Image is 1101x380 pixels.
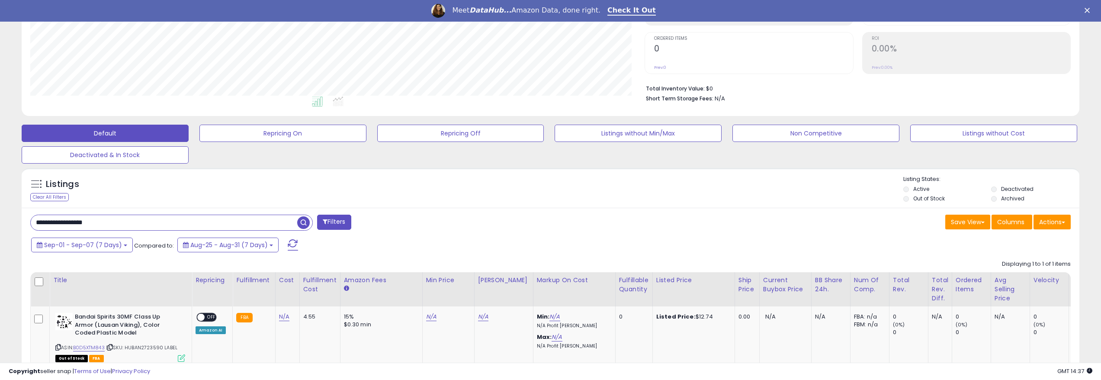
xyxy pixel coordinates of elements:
[997,218,1024,226] span: Columns
[112,367,150,375] a: Privacy Policy
[537,276,612,285] div: Markup on Cost
[22,125,189,142] button: Default
[1034,313,1069,321] div: 0
[426,312,437,321] a: N/A
[478,312,488,321] a: N/A
[431,4,445,18] img: Profile image for Georgie
[549,312,560,321] a: N/A
[452,6,600,15] div: Meet Amazon Data, done right.
[815,313,844,321] div: N/A
[478,276,530,285] div: [PERSON_NAME]
[134,242,174,250] span: Compared to:
[196,276,229,285] div: Repricing
[893,313,928,321] div: 0
[913,195,945,202] label: Out of Stock
[893,321,905,328] small: (0%)
[1001,185,1034,193] label: Deactivated
[344,321,416,328] div: $0.30 min
[537,333,552,341] b: Max:
[995,313,1023,321] div: N/A
[533,272,615,306] th: The percentage added to the cost of goods (COGS) that forms the calculator for Min & Max prices.
[656,312,696,321] b: Listed Price:
[555,125,722,142] button: Listings without Min/Max
[872,36,1070,41] span: ROI
[199,125,366,142] button: Repricing On
[956,328,991,336] div: 0
[236,276,271,285] div: Fulfillment
[55,313,73,330] img: 41udimzhCiL._SL40_.jpg
[469,6,511,14] i: DataHub...
[893,328,928,336] div: 0
[913,185,929,193] label: Active
[44,241,122,249] span: Sep-01 - Sep-07 (7 Days)
[945,215,990,229] button: Save View
[1001,195,1024,202] label: Archived
[9,367,150,376] div: seller snap | |
[656,276,731,285] div: Listed Price
[932,276,948,303] div: Total Rev. Diff.
[815,276,847,294] div: BB Share 24h.
[89,355,104,362] span: FBA
[1057,367,1092,375] span: 2025-09-12 14:37 GMT
[205,314,218,321] span: OFF
[55,313,185,361] div: ASIN:
[619,313,646,321] div: 0
[910,125,1077,142] button: Listings without Cost
[236,313,252,322] small: FBA
[765,312,776,321] span: N/A
[106,344,177,351] span: | SKU: HUBAN2723590 LABEL
[956,313,991,321] div: 0
[177,238,279,252] button: Aug-25 - Aug-31 (7 Days)
[73,344,105,351] a: B0D5XTM843
[646,85,705,92] b: Total Inventory Value:
[279,312,289,321] a: N/A
[30,193,69,201] div: Clear All Filters
[279,276,296,285] div: Cost
[552,333,562,341] a: N/A
[715,94,725,103] span: N/A
[763,276,808,294] div: Current Buybox Price
[22,146,189,164] button: Deactivated & In Stock
[619,276,649,294] div: Fulfillable Quantity
[75,313,180,339] b: Bandai Spirits 30MF Class Up Armor (Lausan Viking), Color Coded Plastic Model
[738,313,753,321] div: 0.00
[537,323,609,329] p: N/A Profit [PERSON_NAME]
[656,313,728,321] div: $12.74
[344,276,419,285] div: Amazon Fees
[1085,8,1093,13] div: Close
[654,65,666,70] small: Prev: 0
[872,44,1070,55] h2: 0.00%
[956,276,987,294] div: Ordered Items
[53,276,188,285] div: Title
[872,65,892,70] small: Prev: 0.00%
[31,238,133,252] button: Sep-01 - Sep-07 (7 Days)
[646,83,1064,93] li: $0
[646,95,713,102] b: Short Term Storage Fees:
[55,355,88,362] span: All listings that are currently out of stock and unavailable for purchase on Amazon
[303,313,334,321] div: 4.55
[377,125,544,142] button: Repricing Off
[9,367,40,375] strong: Copyright
[732,125,899,142] button: Non Competitive
[426,276,471,285] div: Min Price
[1002,260,1071,268] div: Displaying 1 to 1 of 1 items
[932,313,945,321] div: N/A
[1034,321,1046,328] small: (0%)
[607,6,656,16] a: Check It Out
[196,326,226,334] div: Amazon AI
[1034,328,1069,336] div: 0
[893,276,924,294] div: Total Rev.
[903,175,1079,184] p: Listing States:
[956,321,968,328] small: (0%)
[654,44,853,55] h2: 0
[854,276,886,294] div: Num of Comp.
[854,313,883,321] div: FBA: n/a
[46,178,79,190] h5: Listings
[995,276,1026,303] div: Avg Selling Price
[537,312,550,321] b: Min:
[854,321,883,328] div: FBM: n/a
[303,276,337,294] div: Fulfillment Cost
[1034,215,1071,229] button: Actions
[190,241,268,249] span: Aug-25 - Aug-31 (7 Days)
[74,367,111,375] a: Terms of Use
